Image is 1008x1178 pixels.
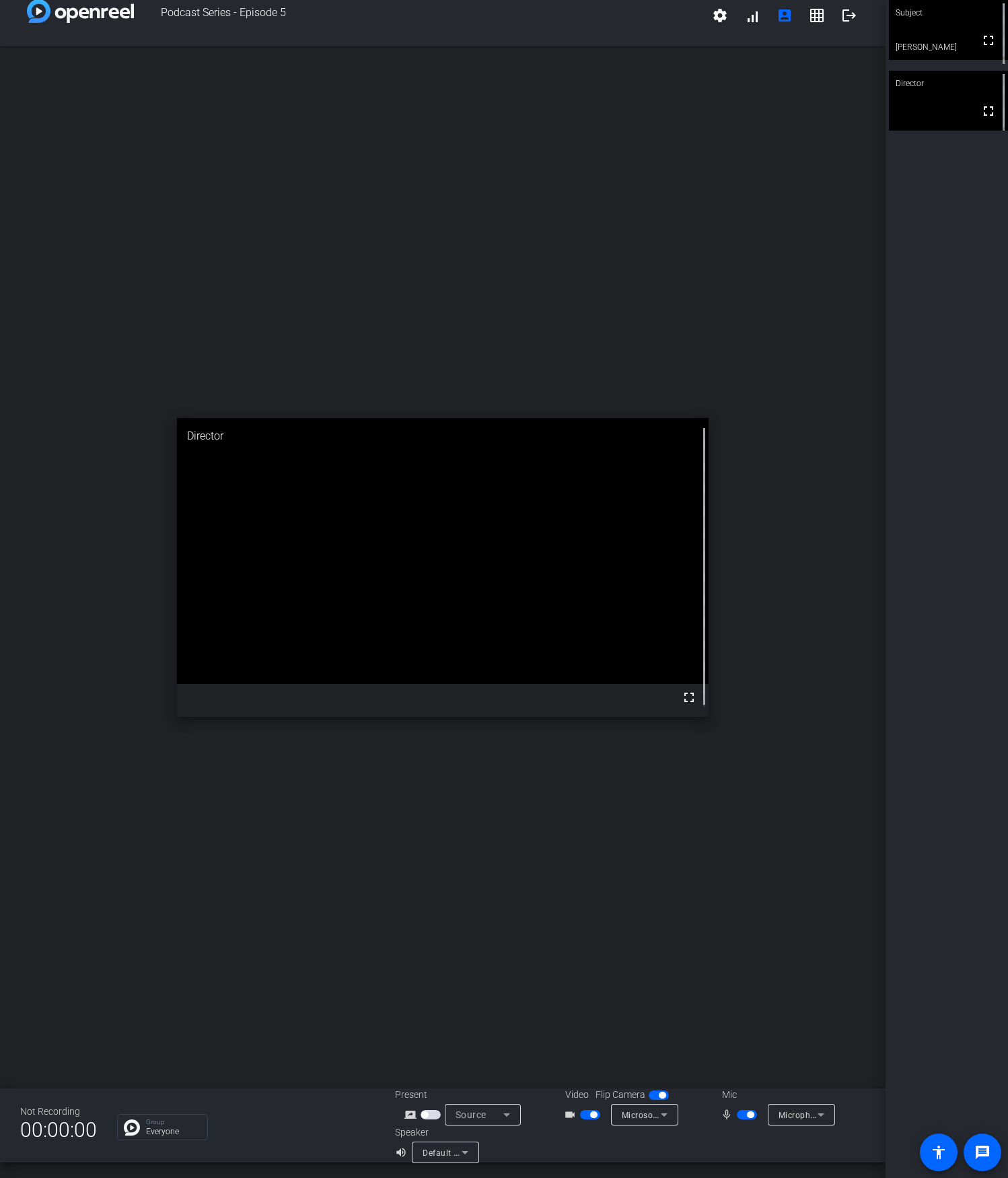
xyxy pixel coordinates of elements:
div: Speaker [395,1125,476,1140]
span: Default - DELL U4320Q (Intel(R) Display Audio) [423,1147,606,1158]
mat-icon: logout [841,7,857,24]
p: Group [146,1119,201,1125]
mat-icon: fullscreen [980,32,997,48]
span: 00:00:00 [20,1113,97,1146]
span: Microsoft LifeCam VX-5000 (045e:0728) [622,1109,781,1120]
span: Microphone (2- Microsoft LifeCam VX-5000) [779,1109,952,1120]
img: Chat Icon [124,1119,140,1136]
div: Director [177,418,709,454]
div: Not Recording [20,1105,97,1119]
mat-icon: volume_up [395,1144,411,1160]
mat-icon: message [974,1144,991,1160]
div: Director [889,71,1008,96]
span: Source [456,1109,487,1120]
mat-icon: videocam_outline [564,1107,580,1123]
span: Video [565,1088,589,1102]
div: Mic [709,1088,843,1102]
mat-icon: accessibility [931,1144,947,1160]
mat-icon: account_box [777,7,793,24]
div: Present [395,1088,530,1102]
mat-icon: mic_none [721,1107,737,1123]
mat-icon: fullscreen [980,103,997,119]
mat-icon: screen_share_outline [404,1107,421,1123]
p: Everyone [146,1128,201,1136]
span: Flip Camera [596,1088,645,1102]
mat-icon: settings [712,7,728,24]
mat-icon: fullscreen [681,689,697,705]
mat-icon: grid_on [809,7,825,24]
